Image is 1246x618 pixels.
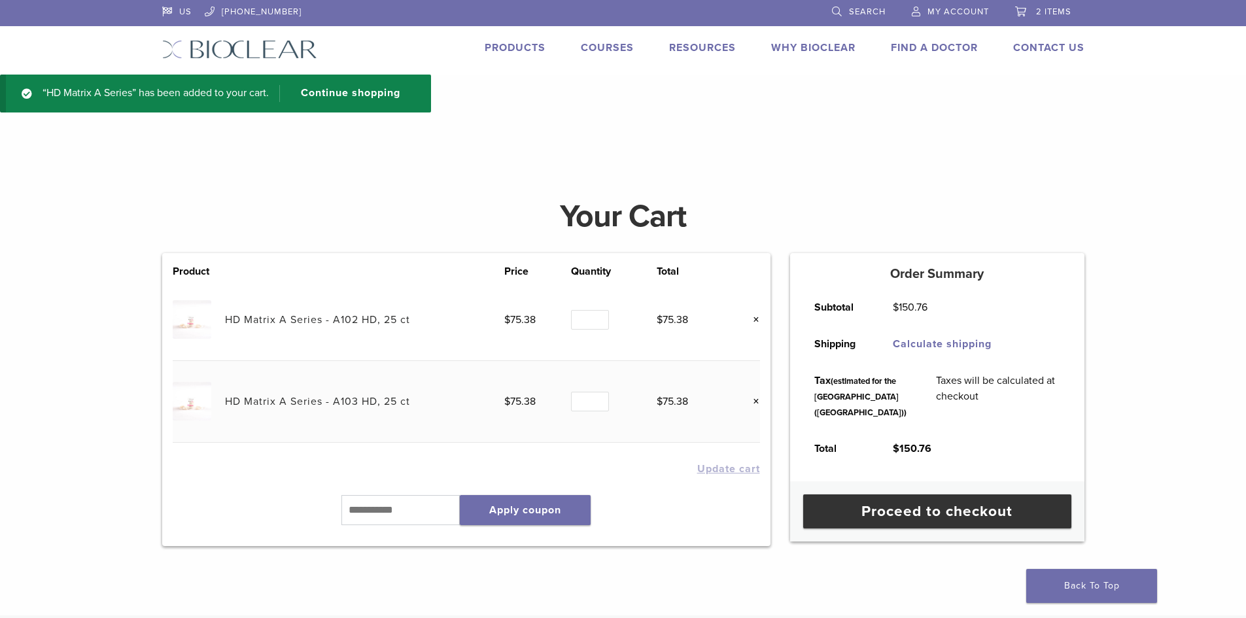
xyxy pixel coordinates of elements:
h5: Order Summary [790,266,1084,282]
a: HD Matrix A Series - A103 HD, 25 ct [225,395,410,408]
th: Total [657,264,724,279]
span: $ [504,395,510,408]
a: Remove this item [743,393,760,410]
span: $ [893,442,899,455]
th: Price [504,264,572,279]
td: Taxes will be calculated at checkout [922,362,1075,430]
span: $ [504,313,510,326]
a: Remove this item [743,311,760,328]
a: Courses [581,41,634,54]
span: Search [849,7,886,17]
a: Resources [669,41,736,54]
a: Contact Us [1013,41,1084,54]
th: Shipping [800,326,878,362]
button: Update cart [697,464,760,474]
span: My Account [927,7,989,17]
th: Subtotal [800,289,878,326]
span: 2 items [1036,7,1071,17]
th: Quantity [571,264,656,279]
span: $ [893,301,899,314]
bdi: 75.38 [504,395,536,408]
button: Apply coupon [460,495,591,525]
small: (estimated for the [GEOGRAPHIC_DATA] ([GEOGRAPHIC_DATA])) [814,376,907,418]
img: Bioclear [162,40,317,59]
th: Product [173,264,225,279]
a: Back To Top [1026,569,1157,603]
a: Proceed to checkout [803,494,1071,528]
a: Why Bioclear [771,41,856,54]
a: Products [485,41,545,54]
a: Calculate shipping [893,337,992,351]
img: HD Matrix A Series - A102 HD, 25 ct [173,300,211,339]
bdi: 150.76 [893,301,927,314]
th: Tax [800,362,922,430]
img: HD Matrix A Series - A103 HD, 25 ct [173,382,211,421]
span: $ [657,395,663,408]
th: Total [800,430,878,467]
a: Continue shopping [279,85,410,102]
bdi: 150.76 [893,442,931,455]
a: HD Matrix A Series - A102 HD, 25 ct [225,313,410,326]
h1: Your Cart [152,201,1094,232]
bdi: 75.38 [504,313,536,326]
span: $ [657,313,663,326]
a: Find A Doctor [891,41,978,54]
bdi: 75.38 [657,313,688,326]
bdi: 75.38 [657,395,688,408]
